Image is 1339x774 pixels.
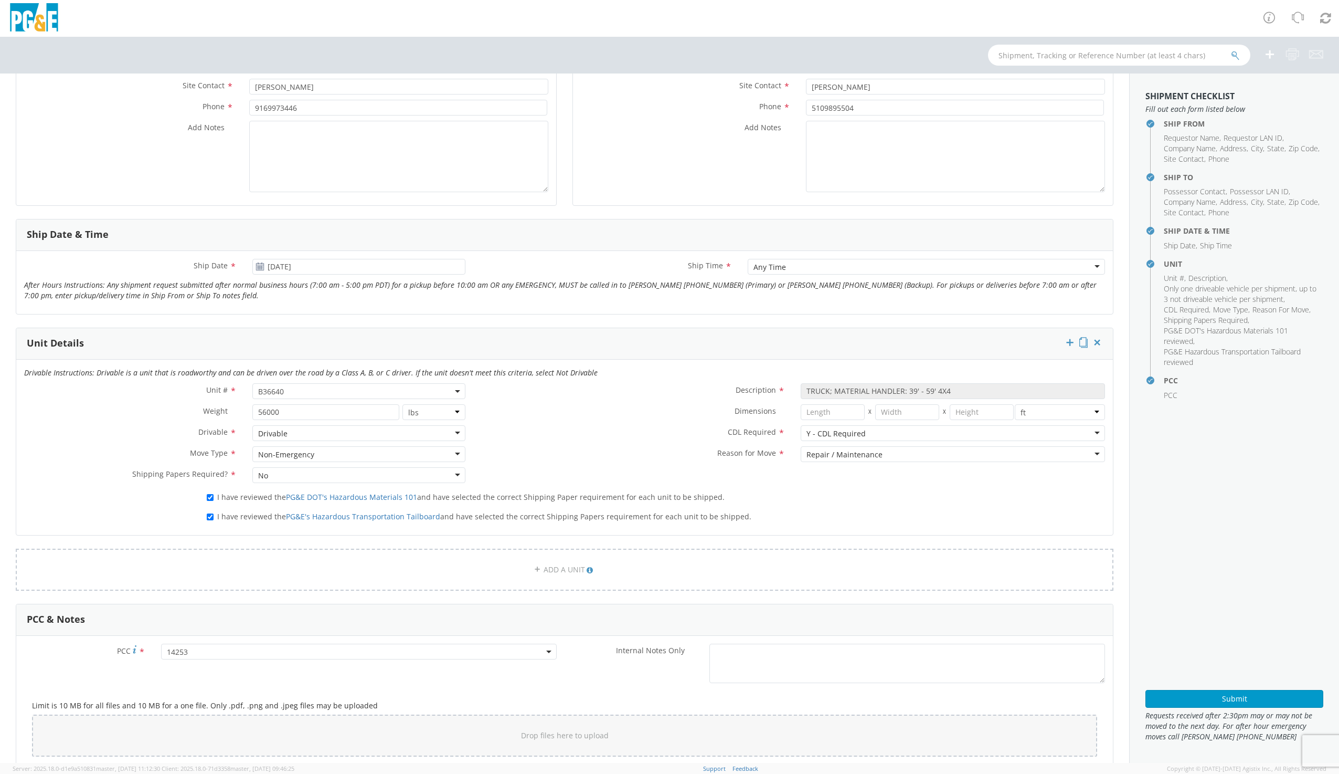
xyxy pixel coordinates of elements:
[286,492,417,502] a: PG&E DOT's Hazardous Materials 101
[1267,197,1284,207] span: State
[1230,186,1289,196] span: Possessor LAN ID
[875,404,939,420] input: Width
[1224,133,1284,143] li: ,
[1220,197,1248,207] li: ,
[1164,273,1186,284] li: ,
[1220,197,1247,207] span: Address
[1167,765,1326,773] span: Copyright © [DATE]-[DATE] Agistix Inc., All Rights Reserved
[735,406,776,416] span: Dimensions
[258,470,268,481] div: No
[1208,207,1229,217] span: Phone
[206,385,228,395] span: Unit #
[1164,326,1321,347] li: ,
[1164,143,1217,154] li: ,
[1145,104,1323,114] span: Fill out each form listed below
[521,730,609,740] span: Drop files here to upload
[1251,197,1263,207] span: City
[732,765,758,772] a: Feedback
[745,122,781,132] span: Add Notes
[167,647,551,657] span: 14253
[1200,240,1232,250] span: Ship Time
[806,428,866,439] div: Y - CDL Required
[258,428,288,439] div: Drivable
[1164,133,1221,143] li: ,
[188,122,225,132] span: Add Notes
[1164,197,1216,207] span: Company Name
[1164,284,1316,304] span: Only one driveable vehicle per shipment, up to 3 not driveable vehicle per shipment
[1267,197,1286,207] li: ,
[194,260,228,270] span: Ship Date
[1289,143,1320,154] li: ,
[1164,305,1209,315] span: CDL Required
[162,765,294,772] span: Client: 2025.18.0-71d3358
[1164,376,1323,384] h4: PCC
[717,448,776,458] span: Reason for Move
[27,614,85,625] h3: PCC & Notes
[1251,197,1264,207] li: ,
[217,492,725,502] span: I have reviewed the and have selected the correct Shipping Paper requirement for each unit to be ...
[616,645,685,655] span: Internal Notes Only
[1164,347,1301,367] span: PG&E Hazardous Transportation Tailboard reviewed
[1164,240,1197,251] li: ,
[1220,143,1247,153] span: Address
[1164,186,1227,197] li: ,
[1164,186,1226,196] span: Possessor Contact
[1164,197,1217,207] li: ,
[198,427,228,437] span: Drivable
[286,511,440,521] a: PG&E's Hazardous Transportation Tailboard
[24,368,598,378] i: Drivable Instructions: Drivable is a unit that is roadworthy and can be driven over the road by a...
[1145,90,1235,102] strong: Shipment Checklist
[1164,315,1248,325] span: Shipping Papers Required
[736,385,776,395] span: Description
[1252,305,1311,315] li: ,
[1220,143,1248,154] li: ,
[1164,284,1321,305] li: ,
[1188,273,1228,284] li: ,
[759,101,781,111] span: Phone
[207,494,214,501] input: I have reviewed thePG&E DOT's Hazardous Materials 101and have selected the correct Shipping Paper...
[190,448,228,458] span: Move Type
[739,80,781,90] span: Site Contact
[753,262,786,273] div: Any Time
[16,549,1113,591] a: ADD A UNIT
[1145,710,1323,742] span: Requests received after 2:30pm may or may not be moved to the next day. For after hour emergency ...
[1289,197,1318,207] span: Zip Code
[1164,240,1196,250] span: Ship Date
[1164,120,1323,128] h4: Ship From
[1164,207,1204,217] span: Site Contact
[1208,154,1229,164] span: Phone
[230,765,294,772] span: master, [DATE] 09:46:25
[1145,690,1323,708] button: Submit
[24,280,1097,300] i: After Hours Instructions: Any shipment request submitted after normal business hours (7:00 am - 5...
[161,644,557,660] span: 14253
[939,404,950,420] span: X
[1164,326,1288,346] span: PG&E DOT's Hazardous Materials 101 reviewed
[988,45,1250,66] input: Shipment, Tracking or Reference Number (at least 4 chars)
[203,101,225,111] span: Phone
[27,338,84,349] h3: Unit Details
[1164,133,1219,143] span: Requestor Name
[27,229,109,240] h3: Ship Date & Time
[8,3,60,34] img: pge-logo-06675f144f4cfa6a6814.png
[183,80,225,90] span: Site Contact
[258,386,459,396] span: B36640
[1164,227,1323,235] h4: Ship Date & Time
[207,514,214,520] input: I have reviewed thePG&E's Hazardous Transportation Tailboardand have selected the correct Shippin...
[1251,143,1264,154] li: ,
[1164,154,1206,164] li: ,
[1164,315,1249,326] li: ,
[1164,260,1323,268] h4: Unit
[688,260,723,270] span: Ship Time
[1230,186,1290,197] li: ,
[252,383,465,399] span: B36640
[703,765,726,772] a: Support
[117,646,131,656] span: PCC
[1164,207,1206,218] li: ,
[258,449,314,460] div: Non-Emergency
[132,469,228,479] span: Shipping Papers Required?
[1224,133,1282,143] span: Requestor LAN ID
[865,404,875,420] span: X
[1164,143,1216,153] span: Company Name
[1164,154,1204,164] span: Site Contact
[801,404,865,420] input: Length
